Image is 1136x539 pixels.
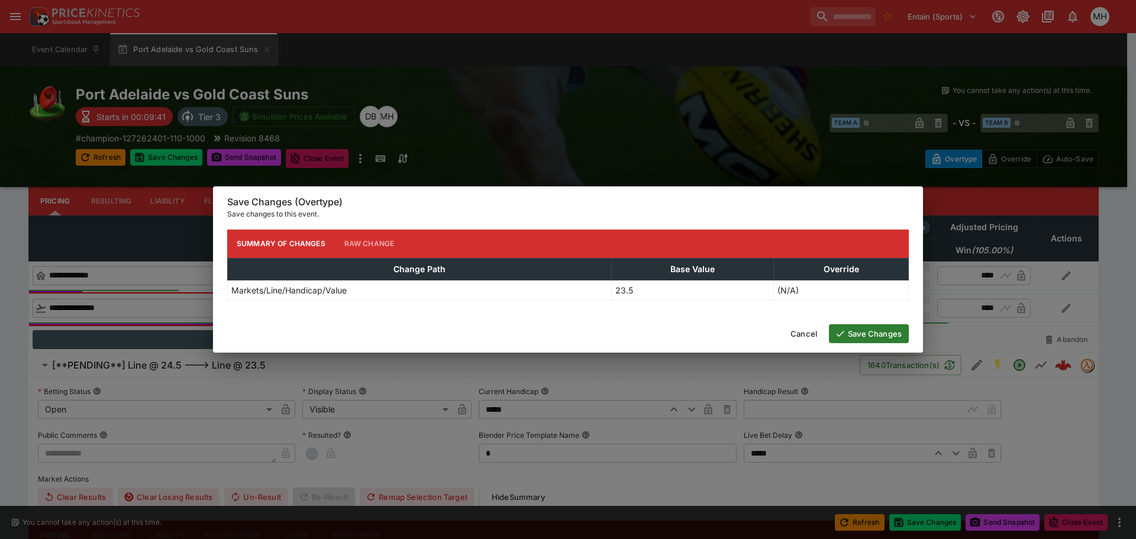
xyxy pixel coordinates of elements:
p: Markets/Line/Handicap/Value [231,284,347,296]
th: Change Path [228,258,612,280]
button: Summary of Changes [227,230,335,258]
td: (N/A) [774,280,909,300]
th: Base Value [611,258,773,280]
button: Save Changes [829,324,909,343]
p: Save changes to this event. [227,208,909,220]
button: Raw Change [335,230,404,258]
button: Cancel [783,324,824,343]
td: 23.5 [611,280,773,300]
h6: Save Changes (Overtype) [227,196,909,208]
th: Override [774,258,909,280]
